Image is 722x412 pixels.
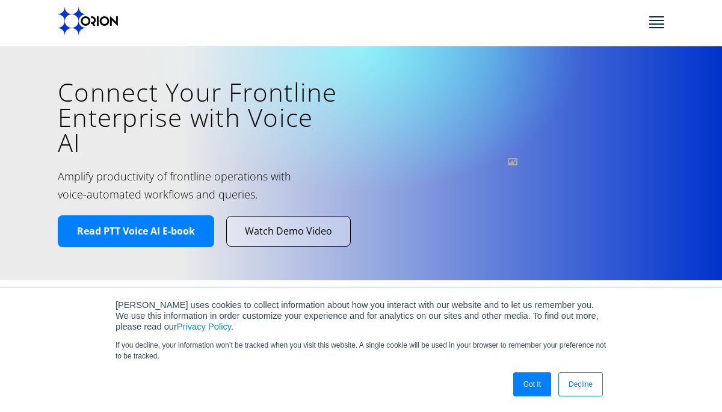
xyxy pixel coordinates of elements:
a: Decline [558,372,603,396]
a: Privacy Policy [177,322,231,331]
span: Watch Demo Video [245,225,332,238]
iframe: Chat Widget [662,354,722,412]
p: If you decline, your information won’t be tracked when you visit this website. A single cookie wi... [116,340,606,361]
a: Watch Demo Video [227,217,350,246]
a: Read PTT Voice AI E-book [58,215,214,247]
h2: Amplify productivity of frontline operations with voice-automated workflows and queries. [58,167,301,203]
h1: Connect Your Frontline Enterprise with Voice AI [58,79,343,155]
iframe: vimeo Video Player [361,76,664,247]
img: Orion labs Black logo [58,7,118,35]
span: [PERSON_NAME] uses cookies to collect information about how you interact with our website and to ... [116,300,599,331]
a: Got It [513,372,551,396]
span: Read PTT Voice AI E-book [77,225,195,238]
